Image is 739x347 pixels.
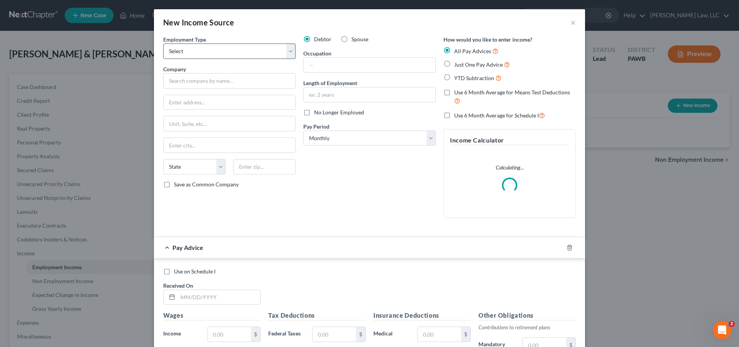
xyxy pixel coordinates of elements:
[314,36,331,42] span: Debtor
[443,35,532,44] label: How would you like to enter income?
[478,324,576,331] p: Contributions to retirement plans
[304,87,435,102] input: ex: 2 years
[163,17,234,28] div: New Income Source
[268,311,366,320] h5: Tax Deductions
[251,327,260,342] div: $
[164,138,295,153] input: Enter city...
[178,290,260,305] input: MM/DD/YYYY
[303,123,329,130] span: Pay Period
[454,75,494,81] span: YTD Subtraction
[454,89,570,96] span: Use 6 Month Average for Means Test Deductions
[174,268,216,275] span: Use on Schedule I
[233,159,296,174] input: Enter zip...
[163,73,296,89] input: Search company by name...
[478,311,576,320] h5: Other Obligations
[450,164,569,171] p: Calculating...
[207,327,251,342] input: 0.00
[304,58,435,72] input: --
[163,330,181,337] span: Income
[303,79,357,87] label: Length of Employment
[303,49,331,57] label: Occupation
[163,282,193,289] span: Received On
[418,327,461,342] input: 0.00
[454,48,491,54] span: All Pay Advices
[373,311,471,320] h5: Insurance Deductions
[264,327,308,342] label: Federal Taxes
[454,61,503,68] span: Just One Pay Advice
[729,321,735,327] span: 2
[163,36,206,43] span: Employment Type
[356,327,365,342] div: $
[369,327,413,342] label: Medical
[351,36,368,42] span: Spouse
[461,327,470,342] div: $
[163,311,261,320] h5: Wages
[450,136,569,145] h5: Income Calculator
[172,244,203,251] span: Pay Advice
[174,181,239,188] span: Save as Common Company
[164,116,295,131] input: Unit, Suite, etc...
[713,321,731,339] iframe: Intercom live chat
[314,109,364,116] span: No Longer Employed
[163,66,186,72] span: Company
[454,112,539,119] span: Use 6 Month Average for Schedule I
[570,18,576,27] button: ×
[164,95,295,110] input: Enter address...
[313,327,356,342] input: 0.00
